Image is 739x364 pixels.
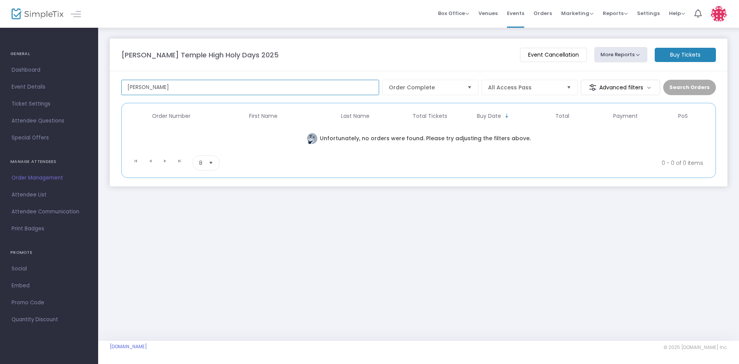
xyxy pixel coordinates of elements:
[12,264,87,274] span: Social
[121,80,379,95] input: Search by name, email, phone, order number, ip address, or last 4 digits of card
[199,159,202,167] span: 8
[438,10,469,17] span: Box Office
[206,156,216,170] button: Select
[504,113,510,119] span: Sortable
[401,107,459,125] th: Total Tickets
[12,281,87,291] span: Embed
[125,107,712,152] div: Data table
[589,84,597,91] img: filter
[477,113,501,119] span: Buy Date
[669,10,685,17] span: Help
[121,50,279,60] m-panel-title: [PERSON_NAME] Temple High Holy Days 2025
[12,65,87,75] span: Dashboard
[12,82,87,92] span: Event Details
[12,190,87,200] span: Attendee List
[110,344,147,350] a: [DOMAIN_NAME]
[12,99,87,109] span: Ticket Settings
[478,3,498,23] span: Venues
[306,133,318,144] img: face thinking
[296,155,703,171] kendo-pager-info: 0 - 0 of 0 items
[533,3,552,23] span: Orders
[341,113,369,119] span: Last Name
[12,298,87,308] span: Promo Code
[678,113,688,119] span: PoS
[10,245,88,260] h4: PROMOTE
[488,84,560,91] span: All Access Pass
[10,154,88,169] h4: MANAGE ATTENDEES
[249,113,278,119] span: First Name
[125,125,712,152] td: Unfortunately, no orders were found. Please try adjusting the filters above.
[12,133,87,143] span: Special Offers
[561,10,594,17] span: Marketing
[152,113,191,119] span: Order Number
[10,46,88,62] h4: GENERAL
[664,344,727,351] span: © 2025 [DOMAIN_NAME] Inc.
[12,315,87,325] span: Quantity Discount
[594,47,647,62] button: More Reports
[555,113,569,119] span: Total
[603,10,628,17] span: Reports
[12,224,87,234] span: Print Badges
[389,84,461,91] span: Order Complete
[520,48,587,62] m-button: Event Cancellation
[613,113,638,119] span: Payment
[581,80,660,95] m-button: Advanced filters
[12,116,87,126] span: Attendee Questions
[507,3,524,23] span: Events
[464,80,475,95] button: Select
[637,3,660,23] span: Settings
[12,173,87,183] span: Order Management
[655,48,716,62] m-button: Buy Tickets
[12,207,87,217] span: Attendee Communication
[563,80,574,95] button: Select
